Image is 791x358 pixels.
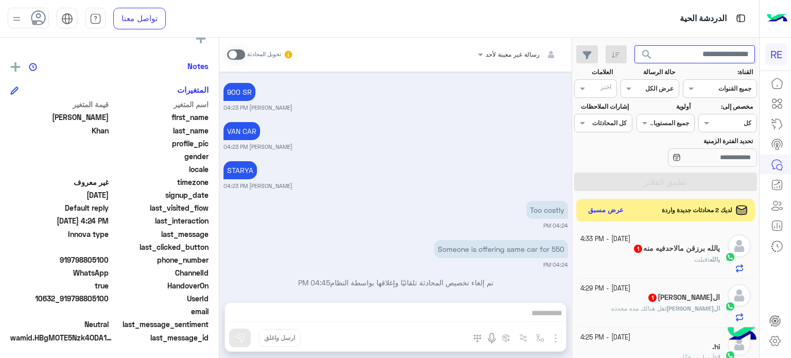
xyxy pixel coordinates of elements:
span: Innova type [10,229,109,240]
span: غير معروف [10,177,109,187]
span: 10632_919798805100 [10,293,109,304]
h6: المتغيرات [177,85,209,94]
h5: يالله برزقن مالاحدفيه منه [633,244,720,253]
button: search [634,45,660,67]
b: : [708,255,720,263]
span: last_interaction [111,215,209,226]
img: tab [61,13,73,25]
span: null [10,151,109,162]
small: [DATE] - 4:25 PM [580,333,630,343]
span: signup_date [111,190,209,200]
span: null [10,242,109,252]
span: 919798805100 [10,254,109,265]
span: قيمة المتغير [10,99,109,110]
span: profile_pic [111,138,209,149]
p: تم إلغاء تخصيص المحادثة تلقائيًا وإغلاقها بواسطة النظام [223,277,568,288]
img: tab [90,13,101,25]
span: last_clicked_button [111,242,209,252]
small: تحويل المحادثة [247,50,281,59]
span: Khan [10,125,109,136]
span: لديك 2 محادثات جديدة واردة [662,206,732,215]
h6: Notes [187,61,209,71]
button: عرض مسبق [584,203,628,218]
span: timezone [111,177,209,187]
label: القناة: [684,67,753,77]
span: 2025-09-29T13:24:13.5935975Z [10,215,109,226]
span: gender [111,151,209,162]
label: مخصص إلى: [700,102,753,111]
img: defaultAdmin.png [728,234,751,258]
span: last_message_sentiment [111,319,209,330]
img: notes [29,63,37,71]
p: 29/9/2025, 4:23 PM [223,122,260,140]
span: search [641,48,653,61]
span: Default reply [10,202,109,213]
span: قبلت [694,255,708,263]
p: 29/9/2025, 4:24 PM [434,240,568,258]
span: last_visited_flow [111,202,209,213]
span: null [10,164,109,175]
small: 04:24 PM [543,261,568,269]
label: إشارات الملاحظات [575,102,628,111]
label: أولوية [638,102,691,111]
span: null [10,306,109,317]
div: RE [765,43,787,65]
span: 2 [10,267,109,278]
small: [DATE] - 4:29 PM [580,284,630,294]
label: تحديد الفترة الزمنية [638,137,753,146]
img: defaultAdmin.png [728,284,751,307]
img: profile [10,12,23,25]
span: 1 [648,294,657,302]
p: 29/9/2025, 4:24 PM [526,201,568,219]
span: last_message [111,229,209,240]
label: حالة الرسالة [622,67,675,77]
small: [PERSON_NAME] 04:23 PM [223,143,293,151]
span: locale [111,164,209,175]
small: [PERSON_NAME] 04:23 PM [223,182,293,190]
button: تطبيق الفلاتر [574,173,757,191]
span: 0 [10,319,109,330]
img: tab [734,12,747,25]
span: last_message_id [115,332,209,343]
span: 1 [634,245,642,253]
span: اسم المتغير [111,99,209,110]
img: Logo [767,8,787,29]
span: 2025-09-27T02:43:34.947Z [10,190,109,200]
small: [PERSON_NAME] 04:23 PM [223,104,293,112]
span: UserId [111,293,209,304]
img: WhatsApp [725,252,735,262]
img: hulul-logo.png [724,317,760,353]
span: phone_number [111,254,209,265]
a: tab [85,8,106,29]
small: [DATE] - 4:33 PM [580,234,630,244]
span: wamid.HBgMOTE5Nzk4ODA1MTAwFQIAEhgUM0E0OEIwMzI3NUNGRjQ2QTAwQTYA [10,332,113,343]
img: add [11,62,20,72]
span: هل هنالك مده محدده [611,304,665,312]
h5: الحمدالله [647,293,720,302]
span: Murad [10,112,109,123]
b: : [665,304,720,312]
label: العلامات [575,67,613,77]
img: WhatsApp [725,301,735,312]
a: تواصل معنا [113,8,166,29]
span: first_name [111,112,209,123]
span: ChannelId [111,267,209,278]
span: last_name [111,125,209,136]
span: ال[PERSON_NAME] [666,304,720,312]
small: 04:24 PM [543,221,568,230]
span: 04:45 PM [298,278,330,287]
p: الدردشة الحية [680,12,727,26]
span: HandoverOn [111,280,209,291]
h5: .hi [712,343,720,351]
span: رسالة غير معينة لأحد [486,50,540,58]
div: اختر [600,82,613,94]
button: ارسل واغلق [259,329,301,347]
span: يالله [709,255,720,263]
p: 29/9/2025, 4:23 PM [223,83,255,101]
p: 29/9/2025, 4:23 PM [223,161,257,179]
span: true [10,280,109,291]
span: email [111,306,209,317]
